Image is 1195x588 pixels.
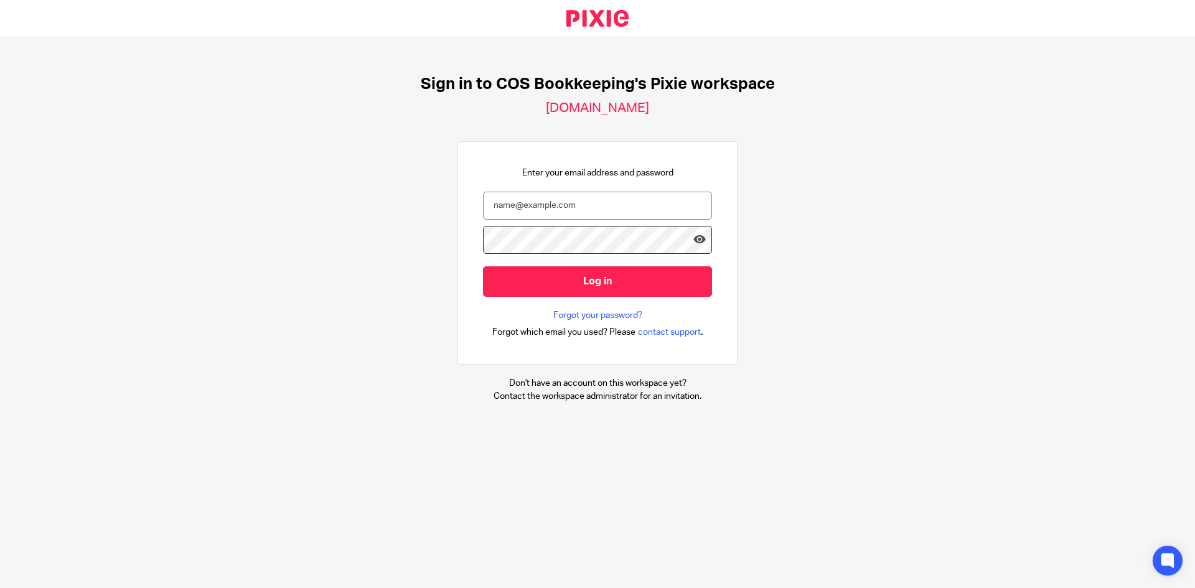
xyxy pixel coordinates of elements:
[494,390,701,403] p: Contact the workspace administrator for an invitation.
[483,192,712,220] input: name@example.com
[638,326,701,338] span: contact support
[483,266,712,297] input: Log in
[494,377,701,390] p: Don't have an account on this workspace yet?
[421,75,775,94] h1: Sign in to COS Bookkeeping's Pixie workspace
[553,309,642,322] a: Forgot your password?
[546,100,649,116] h2: [DOMAIN_NAME]
[492,326,635,338] span: Forgot which email you used? Please
[492,325,703,339] div: .
[522,167,673,179] p: Enter your email address and password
